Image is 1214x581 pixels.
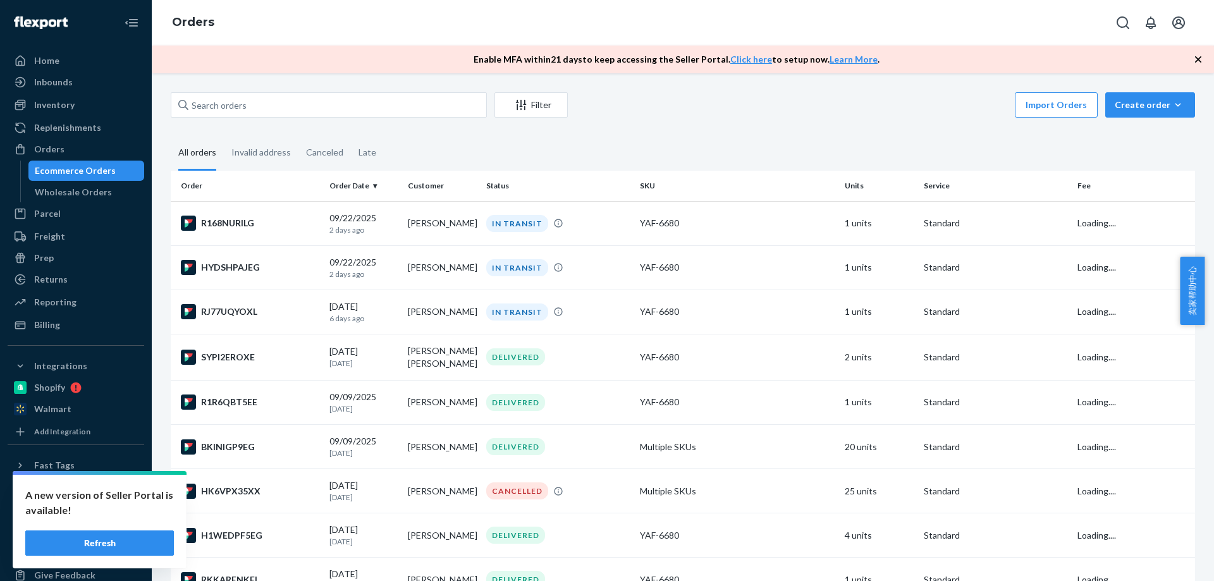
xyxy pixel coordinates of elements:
a: Learn More [830,54,878,64]
div: IN TRANSIT [486,259,548,276]
a: Prep [8,248,144,268]
a: Help Center [8,544,144,564]
a: Walmart [8,399,144,419]
div: Canceled [306,136,343,169]
p: [DATE] [329,403,398,414]
div: IN TRANSIT [486,303,548,321]
th: Order Date [324,171,403,201]
td: Loading.... [1072,380,1195,424]
td: 25 units [840,469,918,513]
div: SYPI2EROXE [181,350,319,365]
p: A new version of Seller Portal is available! [25,487,174,518]
div: Filter [495,99,567,111]
button: Open notifications [1138,10,1163,35]
p: Standard [924,217,1067,229]
td: 2 units [840,334,918,380]
div: YAF-6680 [640,305,835,318]
th: Order [171,171,324,201]
div: 09/22/2025 [329,212,398,235]
div: [DATE] [329,345,398,369]
td: [PERSON_NAME] [403,425,481,469]
th: Fee [1072,171,1195,201]
td: Loading.... [1072,245,1195,290]
div: Invalid address [231,136,291,169]
td: [PERSON_NAME] [PERSON_NAME] [403,334,481,380]
p: 2 days ago [329,269,398,279]
div: Parcel [34,207,61,220]
div: Customer [408,180,476,191]
button: Filter [494,92,568,118]
td: 1 units [840,290,918,334]
div: Replenishments [34,121,101,134]
ol: breadcrumbs [162,4,224,41]
td: [PERSON_NAME] [403,290,481,334]
td: Loading.... [1072,425,1195,469]
span: 卖家帮助中心 [1180,257,1205,325]
p: Standard [924,529,1067,542]
p: Standard [924,396,1067,408]
div: Walmart [34,403,71,415]
div: Late [359,136,376,169]
div: Billing [34,319,60,331]
a: Orders [8,139,144,159]
th: Status [481,171,635,201]
p: 6 days ago [329,313,398,324]
button: Import Orders [1015,92,1098,118]
div: Orders [34,143,64,156]
div: All orders [178,136,216,171]
a: Orders [172,15,214,29]
th: Units [840,171,918,201]
a: Reporting [8,292,144,312]
p: [DATE] [329,448,398,458]
a: Talk to Support [8,522,144,542]
a: Wholesale Orders [28,182,145,202]
td: [PERSON_NAME] [403,469,481,513]
p: [DATE] [329,358,398,369]
td: Loading.... [1072,290,1195,334]
a: Ecommerce Orders [28,161,145,181]
div: H1WEDPF5EG [181,528,319,543]
td: Loading.... [1072,201,1195,245]
p: Standard [924,441,1067,453]
a: Home [8,51,144,71]
td: [PERSON_NAME] [403,380,481,424]
div: 09/22/2025 [329,256,398,279]
div: HYDSHPAJEG [181,260,319,275]
div: Freight [34,230,65,243]
td: 4 units [840,513,918,558]
div: BKINIGP9EG [181,439,319,455]
p: [DATE] [329,536,398,547]
a: Add Fast Tag [8,480,144,496]
img: Flexport logo [14,16,68,29]
div: YAF-6680 [640,529,835,542]
div: CANCELLED [486,482,548,499]
div: R1R6QBT5EE [181,394,319,410]
td: 1 units [840,380,918,424]
div: YAF-6680 [640,351,835,364]
div: RJ77UQYOXL [181,304,319,319]
div: DELIVERED [486,438,545,455]
div: Reporting [34,296,77,309]
button: Open account menu [1166,10,1191,35]
div: Inbounds [34,76,73,89]
td: Loading.... [1072,334,1195,380]
div: DELIVERED [486,527,545,544]
button: Integrations [8,356,144,376]
div: DELIVERED [486,348,545,365]
td: Loading.... [1072,513,1195,558]
a: Parcel [8,204,144,224]
div: 09/09/2025 [329,391,398,414]
p: Standard [924,351,1067,364]
div: YAF-6680 [640,396,835,408]
td: [PERSON_NAME] [403,201,481,245]
a: Click here [730,54,772,64]
input: Search orders [171,92,487,118]
div: 09/09/2025 [329,435,398,458]
div: DELIVERED [486,394,545,411]
th: Service [919,171,1072,201]
div: Prep [34,252,54,264]
button: Refresh [25,530,174,556]
a: Billing [8,315,144,335]
div: [DATE] [329,300,398,324]
td: [PERSON_NAME] [403,513,481,558]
